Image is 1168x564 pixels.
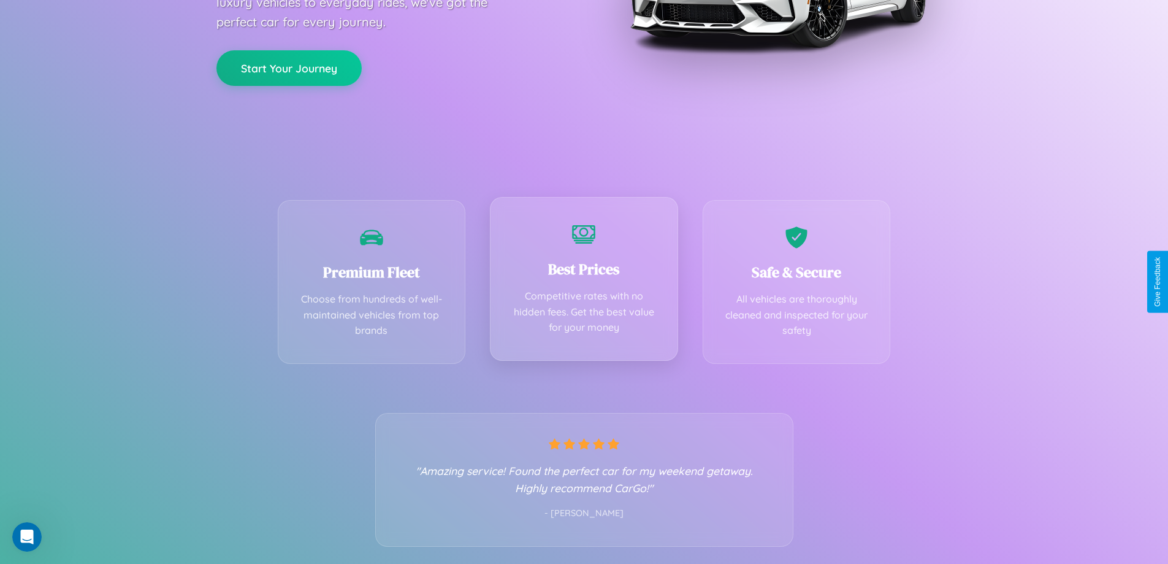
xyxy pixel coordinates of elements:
p: "Amazing service! Found the perfect car for my weekend getaway. Highly recommend CarGo!" [400,462,768,496]
div: Give Feedback [1153,257,1162,307]
iframe: Intercom live chat [12,522,42,552]
p: Competitive rates with no hidden fees. Get the best value for your money [509,288,659,336]
p: - [PERSON_NAME] [400,506,768,522]
h3: Safe & Secure [722,262,872,282]
h3: Premium Fleet [297,262,447,282]
p: All vehicles are thoroughly cleaned and inspected for your safety [722,292,872,339]
button: Start Your Journey [216,50,362,86]
p: Choose from hundreds of well-maintained vehicles from top brands [297,292,447,339]
h3: Best Prices [509,259,659,279]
